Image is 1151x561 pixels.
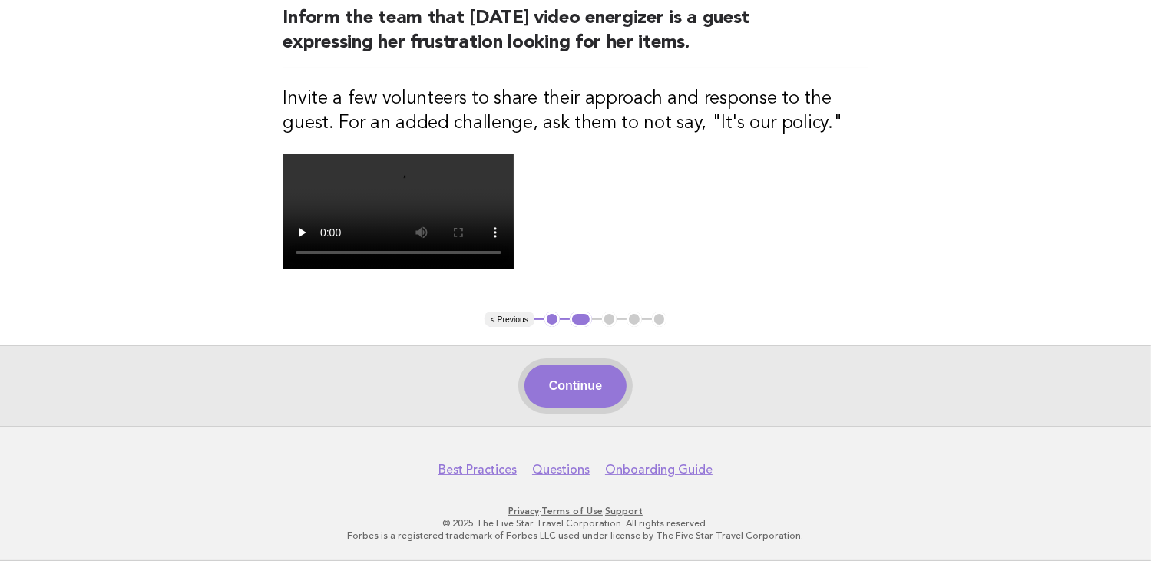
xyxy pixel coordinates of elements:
[541,506,603,516] a: Terms of Use
[438,462,517,477] a: Best Practices
[570,312,592,327] button: 2
[283,6,868,68] h2: Inform the team that [DATE] video energizer is a guest expressing her frustration looking for her...
[508,506,539,516] a: Privacy
[605,462,713,477] a: Onboarding Guide
[605,506,643,516] a: Support
[106,517,1046,530] p: © 2025 The Five Star Travel Corporation. All rights reserved.
[532,462,590,477] a: Questions
[106,505,1046,517] p: · ·
[544,312,560,327] button: 1
[106,530,1046,542] p: Forbes is a registered trademark of Forbes LLC used under license by The Five Star Travel Corpora...
[283,87,868,136] h3: Invite a few volunteers to share their approach and response to the guest. For an added challenge...
[524,365,627,408] button: Continue
[485,312,534,327] button: < Previous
